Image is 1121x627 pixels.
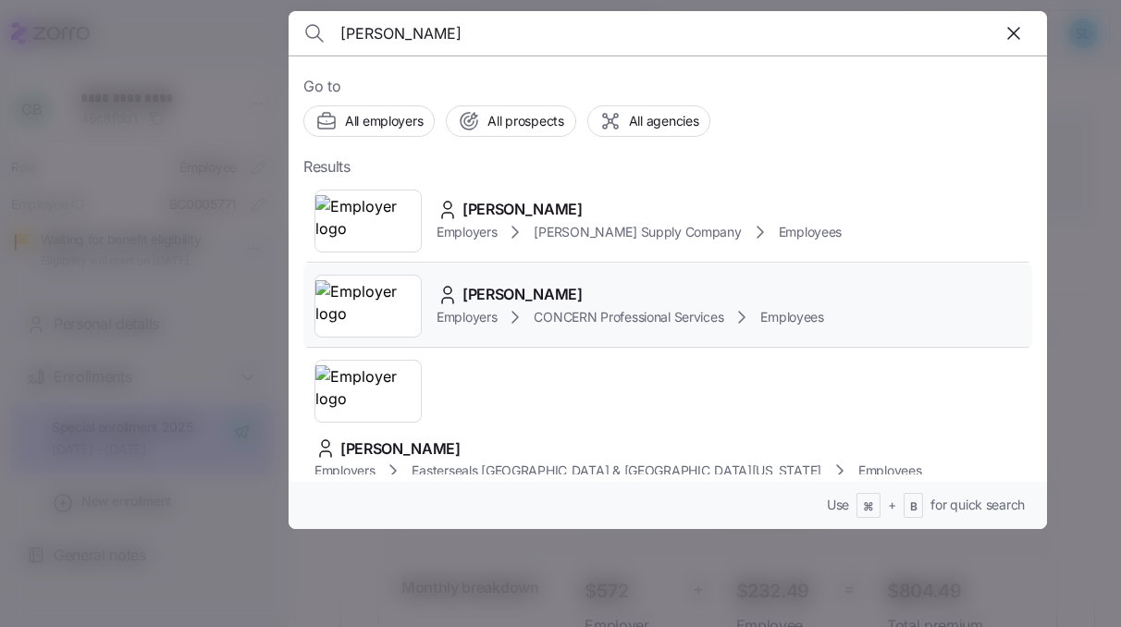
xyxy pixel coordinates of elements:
[760,308,823,326] span: Employees
[446,105,575,137] button: All prospects
[315,365,421,417] img: Employer logo
[437,223,497,241] span: Employers
[930,496,1025,514] span: for quick search
[487,112,563,130] span: All prospects
[345,112,423,130] span: All employers
[462,283,583,306] span: [PERSON_NAME]
[340,437,461,461] span: [PERSON_NAME]
[314,461,375,480] span: Employers
[315,280,421,332] img: Employer logo
[437,308,497,326] span: Employers
[303,75,1032,98] span: Go to
[629,112,699,130] span: All agencies
[315,195,421,247] img: Employer logo
[462,198,583,221] span: [PERSON_NAME]
[863,499,874,515] span: ⌘
[827,496,849,514] span: Use
[910,499,918,515] span: B
[534,223,741,241] span: [PERSON_NAME] Supply Company
[303,105,435,137] button: All employers
[888,496,896,514] span: +
[534,308,723,326] span: CONCERN Professional Services
[779,223,842,241] span: Employees
[858,461,921,480] span: Employees
[587,105,711,137] button: All agencies
[303,155,351,178] span: Results
[412,461,820,480] span: Easterseals [GEOGRAPHIC_DATA] & [GEOGRAPHIC_DATA][US_STATE]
